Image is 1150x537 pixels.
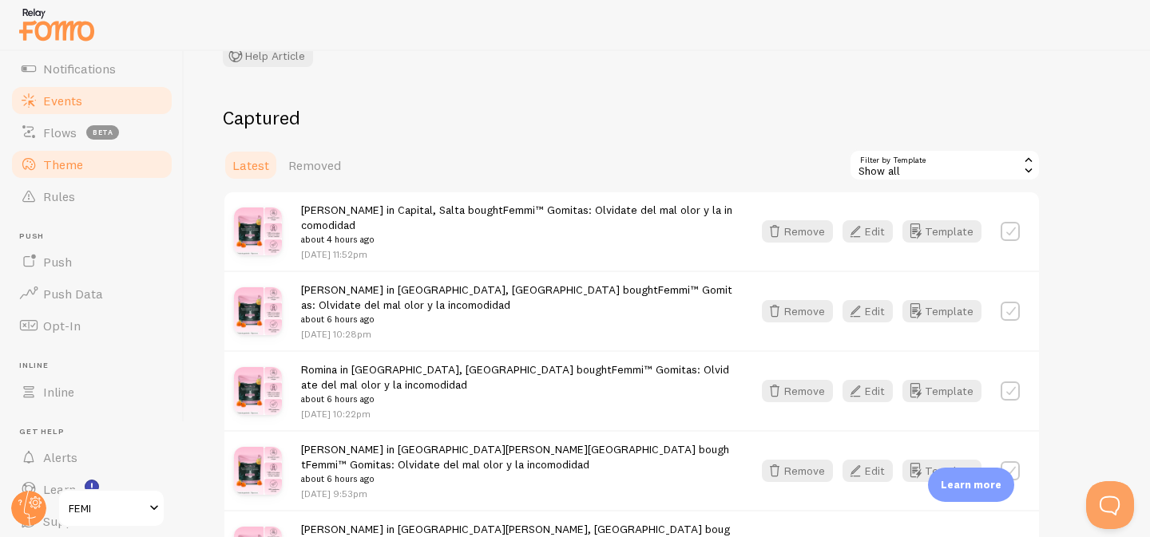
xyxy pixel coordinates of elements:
a: Femmi™ Gomitas: Olvidate del mal olor y la incomodidad [301,362,729,392]
a: Inline [10,376,174,408]
span: Events [43,93,82,109]
img: 1_e372a856-aaf4-42af-a6df-66a04ebdf46a.webp [234,287,282,335]
span: Inline [43,384,74,400]
small: about 6 hours ago [301,312,733,326]
p: [DATE] 11:52pm [301,247,733,261]
button: Template [902,300,981,322]
a: Femmi™ Gomitas: Olvidate del mal olor y la incomodidad [306,457,589,472]
small: about 6 hours ago [301,392,733,406]
a: Latest [223,149,279,181]
a: Edit [843,380,902,402]
img: fomo-relay-logo-orange.svg [17,4,97,45]
span: beta [86,125,119,140]
button: Template [902,460,981,482]
a: FEMI [57,489,165,527]
a: Notifications [10,53,174,85]
button: Edit [843,220,893,243]
span: Push [19,231,174,242]
button: Template [902,380,981,402]
span: Inline [19,361,174,371]
small: about 6 hours ago [301,472,733,486]
span: Latest [232,157,269,173]
span: FEMI [69,499,145,518]
a: Edit [843,220,902,243]
span: Push Data [43,286,103,302]
span: Get Help [19,427,174,437]
span: Notifications [43,61,116,77]
span: [PERSON_NAME] in [GEOGRAPHIC_DATA][PERSON_NAME][GEOGRAPHIC_DATA] bought [301,442,733,487]
span: Opt-In [43,318,81,334]
img: 1_e372a856-aaf4-42af-a6df-66a04ebdf46a.webp [234,207,282,255]
a: Femmi™ Gomitas: Olvidate del mal olor y la incomodidad [301,282,732,312]
div: Learn more [928,468,1014,502]
span: Flows [43,124,77,140]
span: Push [43,254,72,270]
span: Removed [288,157,341,173]
a: Theme [10,148,174,180]
div: Show all [849,149,1041,181]
a: Opt-In [10,310,174,342]
span: Alerts [43,449,77,465]
span: [PERSON_NAME] in Capital, Salta bought [301,203,733,247]
span: Theme [43,156,83,172]
a: Flows beta [10,116,174,148]
button: Template [902,220,981,243]
button: Help Article [223,45,313,67]
a: Push Data [10,278,174,310]
img: 1_e372a856-aaf4-42af-a6df-66a04ebdf46a.webp [234,367,282,415]
button: Edit [843,460,893,482]
span: Romina in [GEOGRAPHIC_DATA], [GEOGRAPHIC_DATA] bought [301,362,733,407]
a: Femmi™ Gomitas: Olvidate del mal olor y la incomodidad [301,203,732,232]
p: [DATE] 10:28pm [301,327,733,341]
p: Learn more [941,477,1001,492]
a: Edit [843,300,902,322]
button: Remove [762,380,833,402]
span: [PERSON_NAME] in [GEOGRAPHIC_DATA], [GEOGRAPHIC_DATA] bought [301,282,733,327]
a: Events [10,85,174,116]
small: about 4 hours ago [301,232,733,247]
img: 1_e372a856-aaf4-42af-a6df-66a04ebdf46a.webp [234,447,282,495]
svg: <p>Watch New Feature Tutorials!</p> [85,480,99,494]
iframe: Help Scout Beacon - Open [1086,481,1134,529]
button: Remove [762,460,833,482]
span: Rules [43,188,75,204]
a: Removed [279,149,351,181]
button: Edit [843,300,893,322]
a: Rules [10,180,174,212]
button: Remove [762,300,833,322]
p: [DATE] 10:22pm [301,407,733,421]
button: Remove [762,220,833,243]
a: Edit [843,460,902,482]
h2: Captured [223,105,1041,130]
span: Learn [43,481,76,497]
a: Alerts [10,441,174,473]
button: Edit [843,380,893,402]
p: [DATE] 9:53pm [301,487,733,500]
a: Push [10,246,174,278]
a: Learn [10,473,174,505]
